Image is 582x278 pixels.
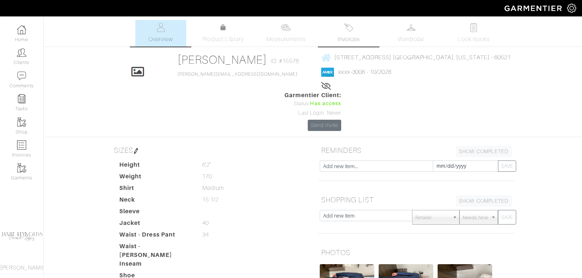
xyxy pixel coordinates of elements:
span: Retailer [415,210,450,225]
img: reminder-icon-8004d30b9f0a5d33ae49ab947aed9ed385cf756f9e5892f1edd6e32f2345188e.png [17,94,26,103]
img: todo-9ac3debb85659649dc8f770b8b6100bb5dab4b48dedcbae339e5042a72dfd3cc.svg [469,23,478,32]
span: 40 [202,219,209,227]
img: basicinfo-40fd8af6dae0f16599ec9e87c0ef1c0a1fdea2edbe929e3d69a839185d80c458.svg [156,23,165,32]
dt: Waist - [PERSON_NAME] [114,242,197,259]
div: Status: [284,100,341,108]
dt: Inseam [114,259,197,271]
a: SHOW COMPLETED [456,146,512,157]
dt: Height [114,160,197,172]
img: wardrobe-487a4870c1b7c33e795ec22d11cfc2ed9d08956e64fb3008fe2437562e282088.svg [407,23,416,32]
img: garmentier-logo-header-white-b43fb05a5012e4ada735d5af1a66efaba907eab6374d6393d1fbf88cb4ef424d.png [501,2,567,15]
span: Medium [202,184,224,192]
dt: Weight [114,172,197,184]
img: garments-icon-b7da505a4dc4fd61783c78ac3ca0ef83fa9d6f193b1c9dc38574b1d14d53ca28.png [17,163,26,172]
span: Has access [310,100,341,108]
h5: SHOPPING LIST [318,192,515,207]
img: clients-icon-6bae9207a08558b7cb47a8932f037763ab4055f8c8b6bfacd5dc20c3e0201464.png [17,48,26,57]
span: Garmentier Client: [284,91,341,100]
span: 170 [202,172,212,181]
a: Look Books [448,20,499,47]
span: 34 [202,230,209,239]
button: SAVE [498,160,516,172]
input: Add new item [320,210,412,221]
div: Last Login: Never [284,109,341,117]
a: Send Invite [308,120,341,131]
a: Measurements [260,20,312,47]
button: SAVE [498,210,516,225]
a: Wardrobe [386,20,436,47]
img: orders-icon-0abe47150d42831381b5fb84f609e132dff9fe21cb692f30cb5eec754e2cba89.png [17,140,26,150]
h5: PHOTOS [318,245,515,260]
img: orders-27d20c2124de7fd6de4e0e44c1d41de31381a507db9b33961299e4e07d508b8c.svg [344,23,353,32]
dt: Sleeve [114,207,197,219]
span: 15 1/2 [202,195,219,204]
span: Look Books [458,35,490,44]
h5: REMINDERS [318,143,515,158]
span: Product Library [203,35,244,44]
a: [STREET_ADDRESS] [GEOGRAPHIC_DATA], [US_STATE] - 60521 [321,53,511,62]
img: pen-cf24a1663064a2ec1b9c1bd2387e9de7a2fa800b781884d57f21acf72779bad2.png [133,148,139,154]
img: american_express-1200034d2e149cdf2cc7894a33a747db654cf6f8355cb502592f1d228b2ac700.png [321,68,334,77]
a: SHOW COMPLETED [456,195,512,207]
span: Invoices [338,35,360,44]
span: [STREET_ADDRESS] [GEOGRAPHIC_DATA], [US_STATE] - 60521 [334,54,511,61]
dt: Neck [114,195,197,207]
span: Measurements [266,35,306,44]
dt: Jacket [114,219,197,230]
img: measurements-466bbee1fd09ba9460f595b01e5d73f9e2bff037440d3c8f018324cb6cdf7a4a.svg [281,23,290,32]
img: gear-icon-white-bd11855cb880d31180b6d7d6211b90ccbf57a29d726f0c71d8c61bd08dd39cc2.png [567,4,576,13]
input: Add new item... [320,160,433,172]
span: 6'2" [202,160,211,169]
span: Overview [148,35,173,44]
a: Product Library [198,23,249,44]
span: ID: #15578 [271,57,299,65]
img: dashboard-icon-dbcd8f5a0b271acd01030246c82b418ddd0df26cd7fceb0bd07c9910d44c42f6.png [17,25,26,34]
a: Invoices [323,20,374,47]
dt: Waist - Dress Pant [114,230,197,242]
h5: SIZES [111,143,307,158]
span: Needs Now [463,210,488,225]
span: Wardrobe [398,35,424,44]
a: [PERSON_NAME] [178,53,267,66]
img: comment-icon-a0a6a9ef722e966f86d9cbdc48e553b5cf19dbc54f86b18d962a5391bc8f6eb6.png [17,71,26,80]
dt: Shirt [114,184,197,195]
a: xxxx-3006 - 10/2028 [338,69,391,75]
img: garments-icon-b7da505a4dc4fd61783c78ac3ca0ef83fa9d6f193b1c9dc38574b1d14d53ca28.png [17,118,26,127]
a: Overview [135,20,186,47]
a: [PERSON_NAME][EMAIL_ADDRESS][DOMAIN_NAME] [178,72,298,77]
